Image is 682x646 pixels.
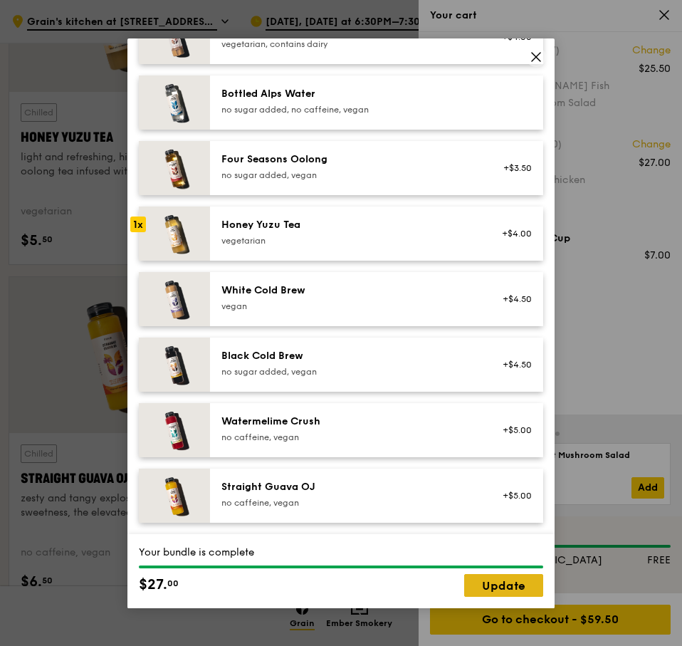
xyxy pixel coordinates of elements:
[139,338,210,392] img: daily_normal_HORZ-black-cold-brew.jpg
[221,170,477,181] div: no sugar added, vegan
[167,578,179,589] span: 00
[130,217,146,232] div: 1x
[221,480,477,494] div: Straight Guava OJ
[221,349,477,363] div: Black Cold Brew
[139,272,210,326] img: daily_normal_HORZ-white-cold-brew.jpg
[494,162,532,174] div: +$3.50
[139,574,167,595] span: $27.
[464,574,543,597] a: Update
[139,546,543,560] div: Your bundle is complete
[494,424,532,436] div: +$5.00
[221,235,477,246] div: vegetarian
[494,228,532,239] div: +$4.00
[139,75,210,130] img: daily_normal_HORZ-bottled-alps-water.jpg
[494,359,532,370] div: +$4.50
[221,415,477,429] div: Watermelime Crush
[494,293,532,305] div: +$4.50
[221,218,477,232] div: Honey Yuzu Tea
[221,283,477,298] div: White Cold Brew
[221,432,477,443] div: no caffeine, vegan
[139,403,210,457] img: daily_normal_HORZ-watermelime-crush.jpg
[139,469,210,523] img: daily_normal_HORZ-straight-guava-OJ.jpg
[221,104,477,115] div: no sugar added, no caffeine, vegan
[221,152,477,167] div: Four Seasons Oolong
[221,87,477,101] div: Bottled Alps Water
[221,301,477,312] div: vegan
[221,38,477,50] div: vegetarian, contains dairy
[221,497,477,509] div: no caffeine, vegan
[494,490,532,501] div: +$5.00
[221,366,477,377] div: no sugar added, vegan
[139,141,210,195] img: daily_normal_HORZ-four-seasons-oolong.jpg
[139,207,210,261] img: daily_normal_honey-yuzu-tea.jpg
